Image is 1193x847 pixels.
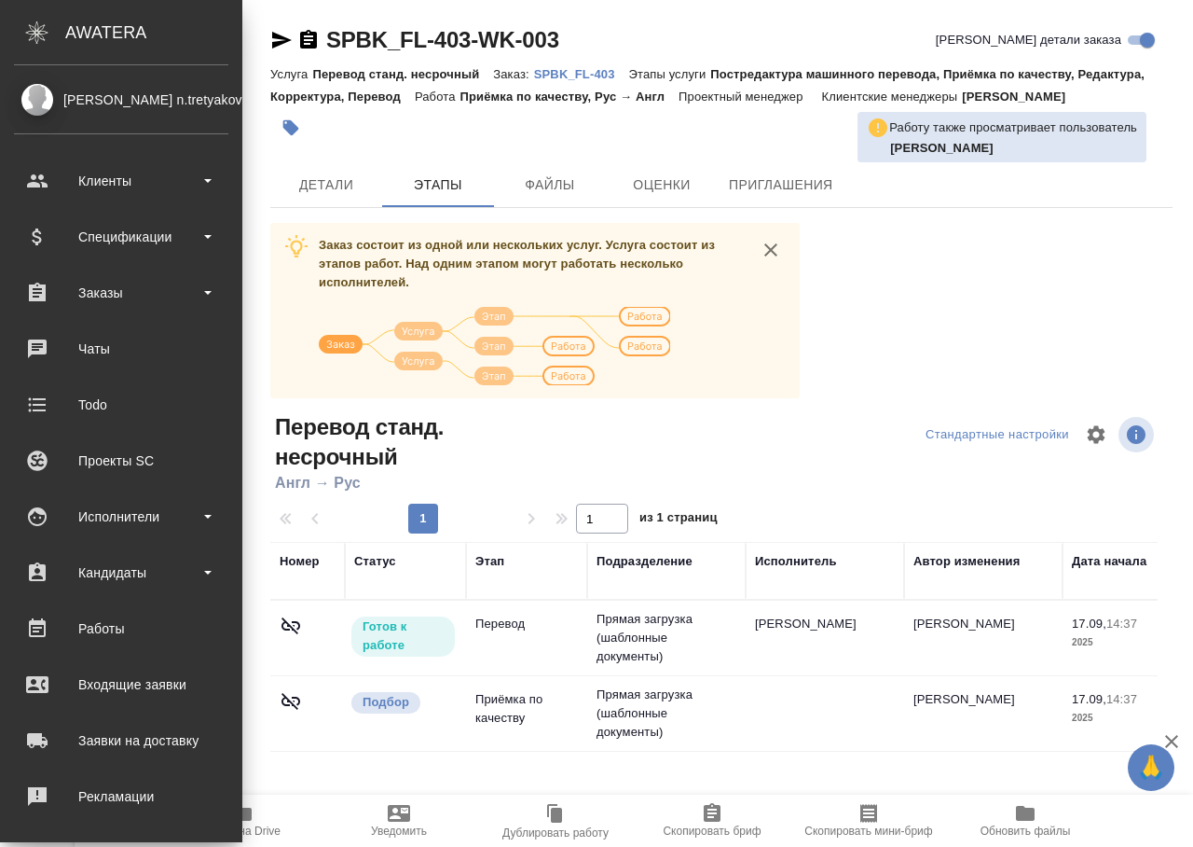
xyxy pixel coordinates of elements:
[415,90,460,104] p: Работа
[363,693,409,712] p: Подбор
[913,552,1020,571] div: Автор изменения
[321,795,477,847] button: Уведомить
[679,90,807,104] p: Проектный менеджер
[1072,692,1106,706] p: 17.09,
[904,681,1063,746] td: [PERSON_NAME]
[962,90,1079,104] p: [PERSON_NAME]
[587,676,746,751] td: Прямая загрузка (шаблонные документы)
[822,90,963,104] p: Клиентские менеджеры
[534,67,629,81] p: SPBK_FL-403
[164,795,321,847] button: Папка на Drive
[663,825,761,838] span: Скопировать бриф
[5,661,238,708] a: Входящие заявки
[477,795,634,847] button: Дублировать работу
[534,65,629,81] a: SPBK_FL-403
[804,825,932,838] span: Скопировать мини-бриф
[634,795,790,847] button: Скопировать бриф
[5,605,238,652] a: Работы
[921,421,1074,450] div: split button
[14,279,228,307] div: Заказы
[393,174,483,197] span: Этапы
[14,671,228,699] div: Входящие заявки
[1072,617,1106,631] p: 17.09,
[502,826,609,840] span: Дублировать работу
[270,412,571,472] span: Перевод станд. несрочный
[270,67,312,81] p: Услуга
[14,503,228,531] div: Исполнители
[14,167,228,195] div: Клиенты
[312,67,493,81] p: Перевод станд. несрочный
[617,174,706,197] span: Оценки
[14,783,228,811] div: Рекламации
[1106,692,1137,706] p: 14:37
[280,552,320,571] div: Номер
[1074,412,1118,457] span: Настроить таблицу
[14,615,228,643] div: Работы
[890,141,994,155] b: [PERSON_NAME]
[746,605,904,671] td: [PERSON_NAME]
[14,391,228,419] div: Todo
[270,107,311,148] button: Добавить тэг
[757,236,785,264] button: close
[890,139,1137,158] p: Третьякова Валерия
[363,618,444,655] p: Готов к работе
[5,382,238,428] a: Todo
[493,67,533,81] p: Заказ:
[980,825,1071,838] span: Обновить файлы
[65,14,242,51] div: AWATERA
[14,90,228,110] div: [PERSON_NAME] n.tretyakova
[639,507,718,534] span: из 1 страниц
[1072,633,1174,652] p: 2025
[475,615,578,633] p: Перевод
[587,601,746,675] td: Прямая загрузка (шаблонные документы)
[297,29,320,51] button: Скопировать ссылку
[460,90,679,104] p: Приёмка по качеству, Рус → Англ
[790,795,947,847] button: Скопировать мини-бриф
[5,717,238,764] a: Заявки на доставку
[1072,709,1174,728] p: 2025
[1106,617,1137,631] p: 14:37
[1118,417,1158,452] span: Посмотреть информацию
[270,29,293,51] button: Скопировать ссылку для ЯМессенджера
[5,773,238,820] a: Рекламации
[936,31,1121,49] span: [PERSON_NAME] детали заказа
[14,727,228,755] div: Заявки на доставку
[904,605,1063,671] td: [PERSON_NAME]
[270,472,571,494] span: Англ → Рус
[729,174,833,197] span: Приглашения
[204,825,281,838] span: Папка на Drive
[5,326,238,372] a: Чаты
[1072,552,1146,571] div: Дата начала
[475,690,578,728] p: Приёмка по качеству
[14,559,228,587] div: Кандидаты
[596,552,692,571] div: Подразделение
[1135,748,1167,787] span: 🙏
[947,795,1104,847] button: Обновить файлы
[889,118,1137,137] p: Работу также просматривает пользователь
[5,437,238,484] a: Проекты SC
[281,174,371,197] span: Детали
[505,174,595,197] span: Файлы
[475,552,504,571] div: Этап
[371,825,427,838] span: Уведомить
[14,223,228,251] div: Спецификации
[326,27,559,52] a: SPBK_FL-403-WK-003
[755,552,837,571] div: Исполнитель
[354,552,396,571] div: Статус
[629,67,711,81] p: Этапы услуги
[319,238,715,289] span: Заказ состоит из одной или нескольких услуг. Услуга состоит из этапов работ. Над одним этапом мог...
[14,335,228,363] div: Чаты
[1128,744,1174,791] button: 🙏
[14,447,228,475] div: Проекты SC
